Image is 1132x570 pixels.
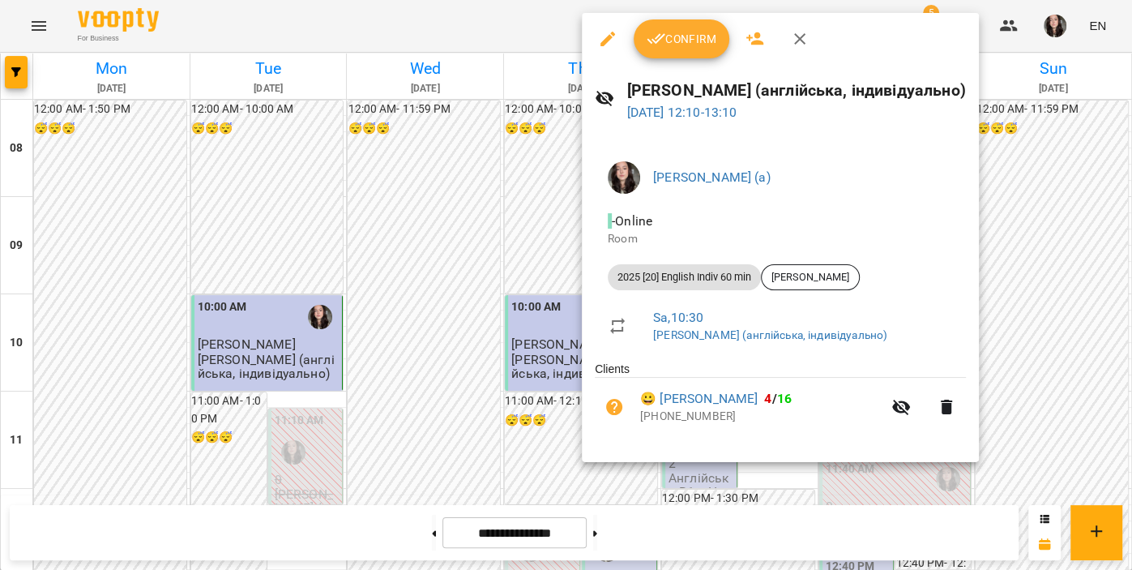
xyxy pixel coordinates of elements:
[627,105,737,120] a: [DATE] 12:10-13:10
[653,328,887,341] a: [PERSON_NAME] (англійська, індивідуально)
[764,391,771,406] span: 4
[764,391,792,406] b: /
[608,270,761,285] span: 2025 [20] English Indiv 60 min
[761,264,860,290] div: [PERSON_NAME]
[653,310,703,325] a: Sa , 10:30
[595,361,966,442] ul: Clients
[777,391,792,406] span: 16
[647,29,716,49] span: Confirm
[653,169,771,185] a: [PERSON_NAME] (а)
[608,231,953,247] p: Room
[640,409,882,425] p: [PHONE_NUMBER]
[634,19,729,58] button: Confirm
[627,78,966,103] h6: [PERSON_NAME] (англійська, індивідуально)
[595,388,634,426] button: Unpaid. Bill the attendance?
[608,213,656,229] span: - Online
[608,161,640,194] img: 1a20daea8e9f27e67610e88fbdc8bd8e.jpg
[762,270,859,285] span: [PERSON_NAME]
[640,389,758,409] a: 😀 [PERSON_NAME]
